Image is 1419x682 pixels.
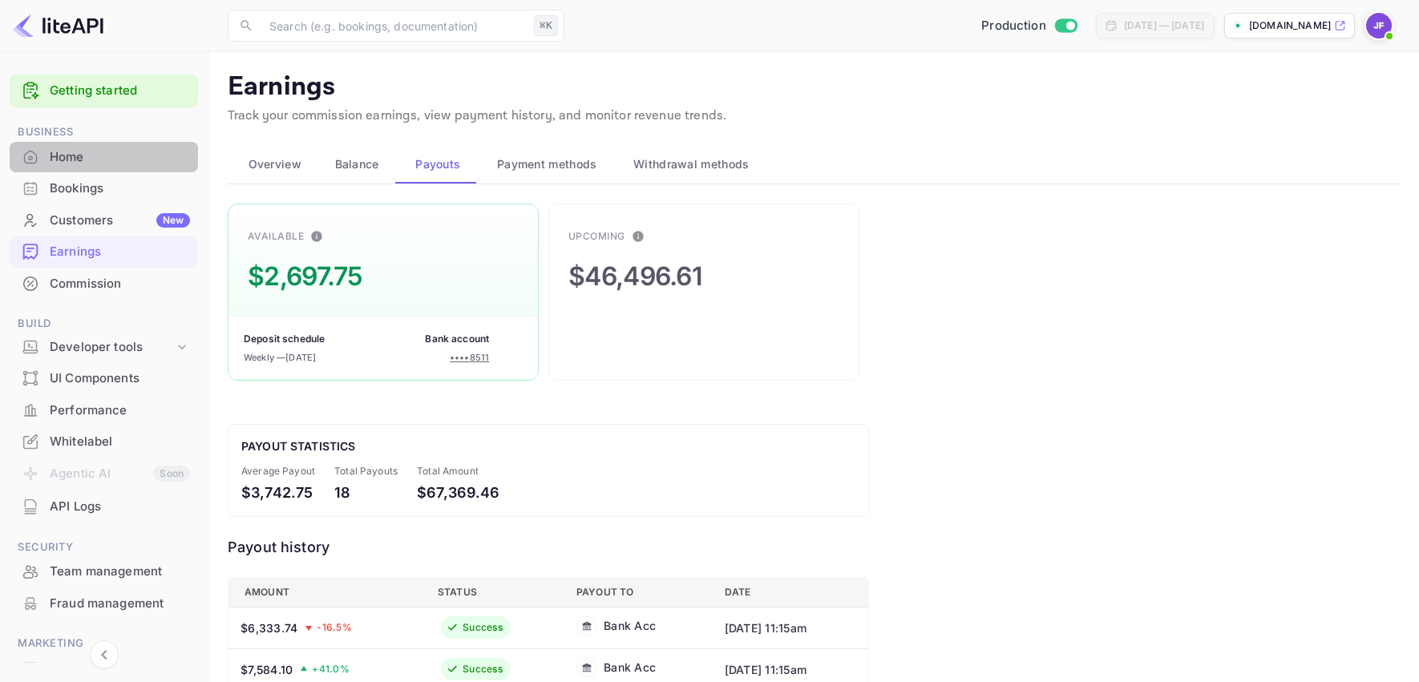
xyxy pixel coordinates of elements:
[463,662,503,676] div: Success
[981,17,1046,35] span: Production
[50,563,190,581] div: Team management
[244,332,325,346] div: Deposit schedule
[335,155,379,174] span: Balance
[10,491,198,521] a: API Logs
[241,464,315,478] div: Average Payout
[10,395,198,425] a: Performance
[568,229,625,244] div: Upcoming
[50,369,190,388] div: UI Components
[10,75,198,107] div: Getting started
[248,257,363,296] div: $2,697.75
[10,236,198,268] div: Earnings
[568,257,702,296] div: $46,496.61
[260,10,528,42] input: Search (e.g. bookings, documentation)
[10,363,198,393] a: UI Components
[249,155,301,174] span: Overview
[241,661,293,678] div: $7,584.10
[712,577,869,607] th: Date
[241,619,297,636] div: $6,333.74
[10,426,198,456] a: Whitelabel
[10,173,198,204] div: Bookings
[625,224,651,249] button: This is the amount of commission earned for bookings that have not been finalized. After guest ch...
[334,482,398,503] div: 18
[725,619,852,636] div: [DATE] 11:15am
[228,577,426,607] th: Amount
[50,212,190,230] div: Customers
[50,275,190,293] div: Commission
[417,464,500,478] div: Total Amount
[241,482,315,503] div: $3,742.75
[228,536,869,558] div: Payout history
[425,577,564,607] th: Status
[633,155,749,174] span: Withdrawal methods
[10,588,198,618] a: Fraud management
[534,15,558,36] div: ⌘K
[604,617,656,634] div: Bank Acc
[50,595,190,613] div: Fraud management
[312,662,350,676] span: + 41.0 %
[1366,13,1392,38] img: Jenny Frimer
[10,395,198,426] div: Performance
[156,213,190,228] div: New
[10,426,198,458] div: Whitelabel
[228,145,1400,184] div: scrollable auto tabs example
[244,351,316,365] div: Weekly — [DATE]
[10,635,198,652] span: Marketing
[725,661,852,678] div: [DATE] 11:15am
[50,433,190,451] div: Whitelabel
[604,659,656,676] div: Bank Acc
[10,315,198,333] span: Build
[975,17,1083,35] div: Switch to Sandbox mode
[463,620,503,635] div: Success
[10,205,198,235] a: CustomersNew
[497,155,597,174] span: Payment methods
[228,71,1400,103] p: Earnings
[450,351,489,365] div: •••• 8511
[10,556,198,586] a: Team management
[417,482,500,503] div: $67,369.46
[10,123,198,141] span: Business
[10,142,198,173] div: Home
[10,491,198,523] div: API Logs
[90,640,119,669] button: Collapse navigation
[13,13,103,38] img: LiteAPI logo
[10,205,198,236] div: CustomersNew
[10,268,198,298] a: Commission
[50,498,190,516] div: API Logs
[425,332,489,346] div: Bank account
[50,660,190,678] div: Vouchers
[50,402,190,420] div: Performance
[10,333,198,361] div: Developer tools
[10,363,198,394] div: UI Components
[317,620,352,635] span: -16.5 %
[564,577,712,607] th: Payout to
[10,236,198,266] a: Earnings
[10,173,198,203] a: Bookings
[1124,18,1204,33] div: [DATE] — [DATE]
[228,107,1400,126] p: Track your commission earnings, view payment history, and monitor revenue trends.
[304,224,329,249] button: This is the amount of confirmed commission that will be paid to you on the next scheduled deposit
[334,464,398,478] div: Total Payouts
[50,243,190,261] div: Earnings
[50,148,190,167] div: Home
[10,539,198,556] span: Security
[50,180,190,198] div: Bookings
[10,142,198,172] a: Home
[10,556,198,587] div: Team management
[50,338,174,357] div: Developer tools
[415,155,460,174] span: Payouts
[1249,18,1331,33] p: [DOMAIN_NAME]
[10,268,198,300] div: Commission
[10,588,198,619] div: Fraud management
[248,229,304,244] div: Available
[50,82,190,100] a: Getting started
[241,438,855,454] div: Payout Statistics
